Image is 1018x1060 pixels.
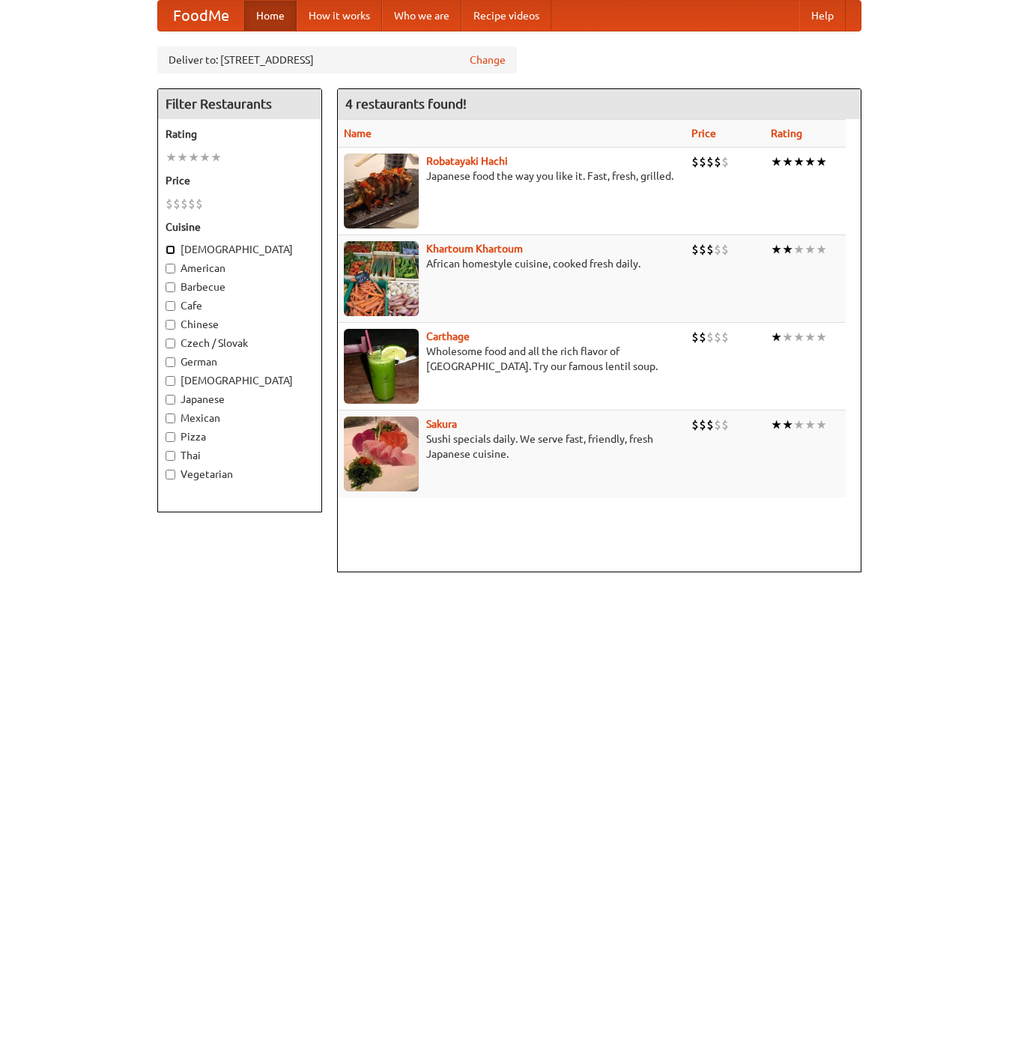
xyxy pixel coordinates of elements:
input: Pizza [166,432,175,442]
li: $ [691,417,699,433]
input: Thai [166,451,175,461]
li: $ [706,154,714,170]
li: $ [691,154,699,170]
li: $ [721,417,729,433]
a: Help [799,1,846,31]
a: Rating [771,127,802,139]
li: ★ [771,154,782,170]
label: Japanese [166,392,314,407]
a: Sakura [426,418,457,430]
img: sakura.jpg [344,417,419,491]
li: ★ [793,329,805,345]
li: ★ [805,154,816,170]
li: ★ [805,241,816,258]
h4: Filter Restaurants [158,89,321,119]
li: ★ [771,329,782,345]
li: $ [188,196,196,212]
input: Czech / Slovak [166,339,175,348]
div: Deliver to: [STREET_ADDRESS] [157,46,517,73]
li: ★ [771,417,782,433]
input: American [166,264,175,273]
li: $ [691,329,699,345]
li: ★ [177,149,188,166]
label: German [166,354,314,369]
li: ★ [166,149,177,166]
a: Price [691,127,716,139]
li: $ [714,154,721,170]
li: ★ [805,329,816,345]
li: $ [721,241,729,258]
input: Cafe [166,301,175,311]
img: khartoum.jpg [344,241,419,316]
label: Cafe [166,298,314,313]
label: Czech / Slovak [166,336,314,351]
label: Pizza [166,429,314,444]
li: $ [196,196,203,212]
a: Carthage [426,330,470,342]
label: Chinese [166,317,314,332]
h5: Price [166,173,314,188]
label: Thai [166,448,314,463]
input: [DEMOGRAPHIC_DATA] [166,245,175,255]
h5: Rating [166,127,314,142]
li: ★ [771,241,782,258]
p: African homestyle cuisine, cooked fresh daily. [344,256,679,271]
li: ★ [793,154,805,170]
a: Recipe videos [461,1,551,31]
li: ★ [816,241,827,258]
input: Japanese [166,395,175,405]
li: $ [691,241,699,258]
li: $ [721,154,729,170]
li: ★ [210,149,222,166]
li: $ [714,241,721,258]
li: ★ [793,241,805,258]
input: German [166,357,175,367]
p: Sushi specials daily. We serve fast, friendly, fresh Japanese cuisine. [344,431,679,461]
a: How it works [297,1,382,31]
li: $ [699,417,706,433]
li: $ [699,329,706,345]
li: ★ [805,417,816,433]
li: $ [721,329,729,345]
li: $ [166,196,173,212]
li: $ [181,196,188,212]
li: ★ [782,154,793,170]
img: robatayaki.jpg [344,154,419,228]
a: Name [344,127,372,139]
li: $ [173,196,181,212]
li: ★ [816,154,827,170]
li: ★ [188,149,199,166]
a: Home [244,1,297,31]
label: Mexican [166,411,314,425]
a: Who we are [382,1,461,31]
input: Mexican [166,414,175,423]
b: Robatayaki Hachi [426,155,508,167]
h5: Cuisine [166,219,314,234]
label: Barbecue [166,279,314,294]
li: $ [714,329,721,345]
li: ★ [199,149,210,166]
a: Khartoum Khartoum [426,243,523,255]
label: American [166,261,314,276]
li: ★ [793,417,805,433]
label: [DEMOGRAPHIC_DATA] [166,242,314,257]
label: Vegetarian [166,467,314,482]
li: $ [706,241,714,258]
input: [DEMOGRAPHIC_DATA] [166,376,175,386]
li: ★ [782,241,793,258]
img: carthage.jpg [344,329,419,404]
input: Barbecue [166,282,175,292]
input: Chinese [166,320,175,330]
li: $ [699,154,706,170]
li: ★ [816,329,827,345]
p: Wholesome food and all the rich flavor of [GEOGRAPHIC_DATA]. Try our famous lentil soup. [344,344,679,374]
li: $ [706,417,714,433]
label: [DEMOGRAPHIC_DATA] [166,373,314,388]
li: $ [706,329,714,345]
li: ★ [782,329,793,345]
a: Change [470,52,506,67]
p: Japanese food the way you like it. Fast, fresh, grilled. [344,169,679,184]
